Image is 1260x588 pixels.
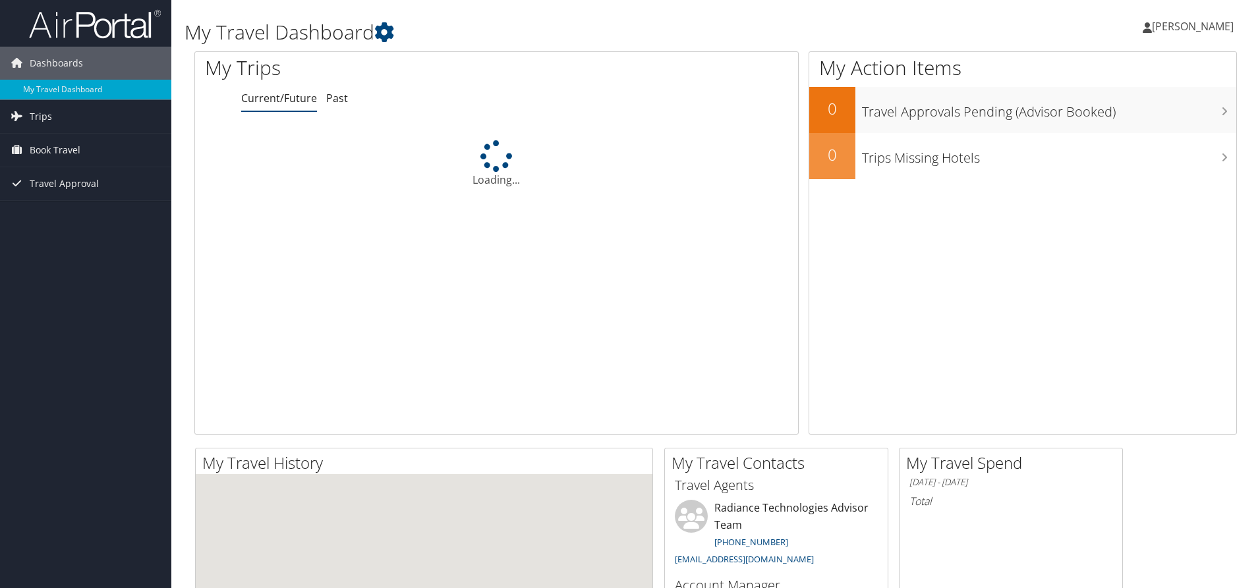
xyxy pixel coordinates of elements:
[809,54,1236,82] h1: My Action Items
[202,452,652,474] h2: My Travel History
[30,100,52,133] span: Trips
[1152,19,1234,34] span: [PERSON_NAME]
[185,18,893,46] h1: My Travel Dashboard
[809,133,1236,179] a: 0Trips Missing Hotels
[862,142,1236,167] h3: Trips Missing Hotels
[326,91,348,105] a: Past
[30,167,99,200] span: Travel Approval
[29,9,161,40] img: airportal-logo.png
[809,97,855,120] h2: 0
[195,140,798,188] div: Loading...
[675,553,814,565] a: [EMAIL_ADDRESS][DOMAIN_NAME]
[241,91,317,105] a: Current/Future
[809,87,1236,133] a: 0Travel Approvals Pending (Advisor Booked)
[1143,7,1247,46] a: [PERSON_NAME]
[675,476,878,494] h3: Travel Agents
[906,452,1122,474] h2: My Travel Spend
[30,134,80,167] span: Book Travel
[30,47,83,80] span: Dashboards
[714,536,788,548] a: [PHONE_NUMBER]
[672,452,888,474] h2: My Travel Contacts
[909,494,1112,508] h6: Total
[205,54,537,82] h1: My Trips
[668,500,884,570] li: Radiance Technologies Advisor Team
[909,476,1112,489] h6: [DATE] - [DATE]
[809,144,855,166] h2: 0
[862,96,1236,121] h3: Travel Approvals Pending (Advisor Booked)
